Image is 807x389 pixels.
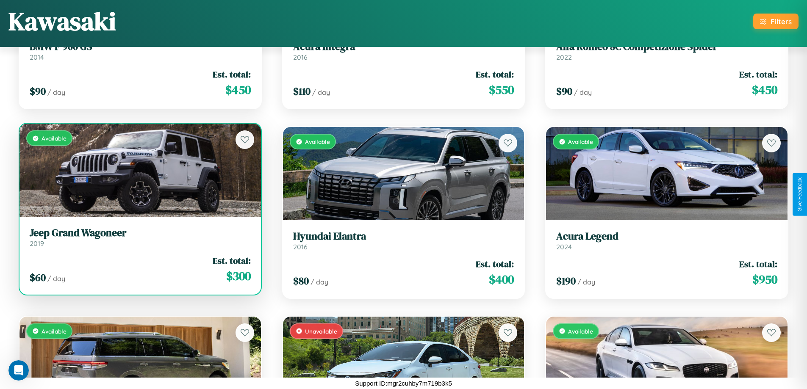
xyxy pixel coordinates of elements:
[556,84,572,98] span: $ 90
[556,41,777,61] a: Alfa Romeo 8C Competizione Spider2022
[30,41,251,61] a: BMW F 900 GS2014
[47,88,65,97] span: / day
[556,230,777,251] a: Acura Legend2024
[312,88,330,97] span: / day
[226,268,251,284] span: $ 300
[574,88,592,97] span: / day
[489,81,514,98] span: $ 550
[311,278,328,286] span: / day
[293,53,308,61] span: 2016
[30,41,251,53] h3: BMW F 900 GS
[213,68,251,80] span: Est. total:
[305,328,337,335] span: Unavailable
[556,41,777,53] h3: Alfa Romeo 8C Competizione Spider
[30,239,44,248] span: 2019
[293,84,311,98] span: $ 110
[752,81,777,98] span: $ 450
[293,230,514,251] a: Hyundai Elantra2016
[556,274,576,288] span: $ 190
[568,138,593,145] span: Available
[293,243,308,251] span: 2016
[213,254,251,267] span: Est. total:
[293,41,514,61] a: Acura Integra2016
[42,135,67,142] span: Available
[797,177,803,212] div: Give Feedback
[739,68,777,80] span: Est. total:
[739,258,777,270] span: Est. total:
[30,84,46,98] span: $ 90
[752,271,777,288] span: $ 950
[30,227,251,248] a: Jeep Grand Wagoneer2019
[476,68,514,80] span: Est. total:
[293,274,309,288] span: $ 80
[47,274,65,283] span: / day
[355,378,452,389] p: Support ID: mgr2cuhby7m719b3k5
[8,360,29,381] iframe: Intercom live chat
[30,227,251,239] h3: Jeep Grand Wagoneer
[293,230,514,243] h3: Hyundai Elantra
[568,328,593,335] span: Available
[753,14,799,29] button: Filters
[42,328,67,335] span: Available
[771,17,792,26] div: Filters
[293,41,514,53] h3: Acura Integra
[30,270,46,284] span: $ 60
[8,4,116,39] h1: Kawasaki
[577,278,595,286] span: / day
[305,138,330,145] span: Available
[225,81,251,98] span: $ 450
[556,230,777,243] h3: Acura Legend
[556,53,572,61] span: 2022
[556,243,572,251] span: 2024
[476,258,514,270] span: Est. total:
[489,271,514,288] span: $ 400
[30,53,44,61] span: 2014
